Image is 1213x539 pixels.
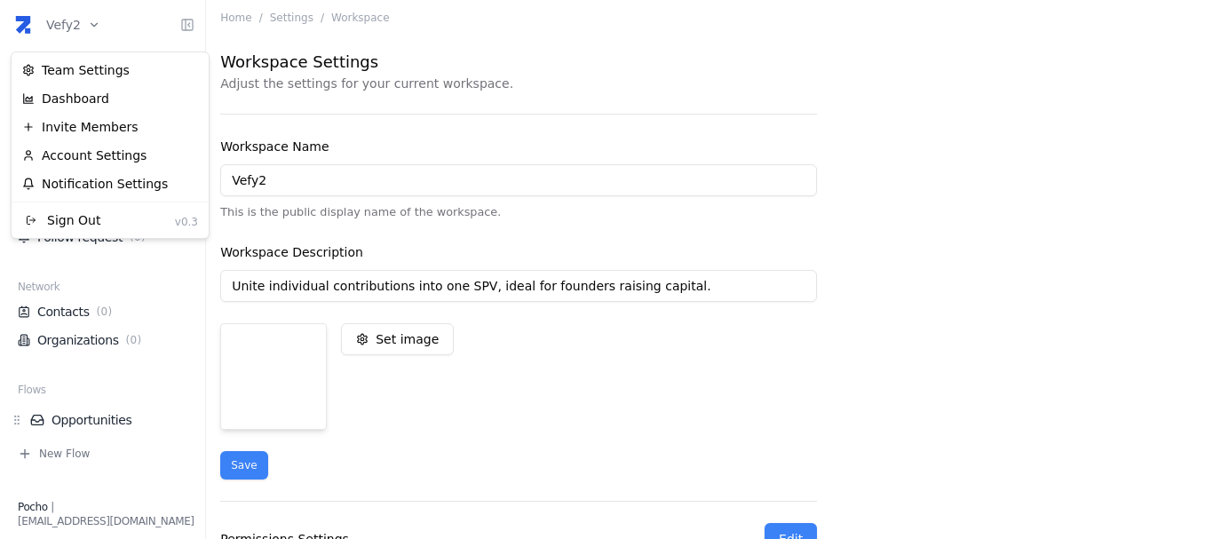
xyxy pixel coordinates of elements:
[15,141,205,170] a: Account Settings
[22,211,100,229] div: Sign Out
[15,113,205,141] a: Invite Members
[15,84,205,113] a: Dashboard
[175,211,198,229] div: v0.3
[11,52,210,239] div: Vefy2
[15,170,205,198] a: Notification Settings
[15,56,205,84] a: Team Settings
